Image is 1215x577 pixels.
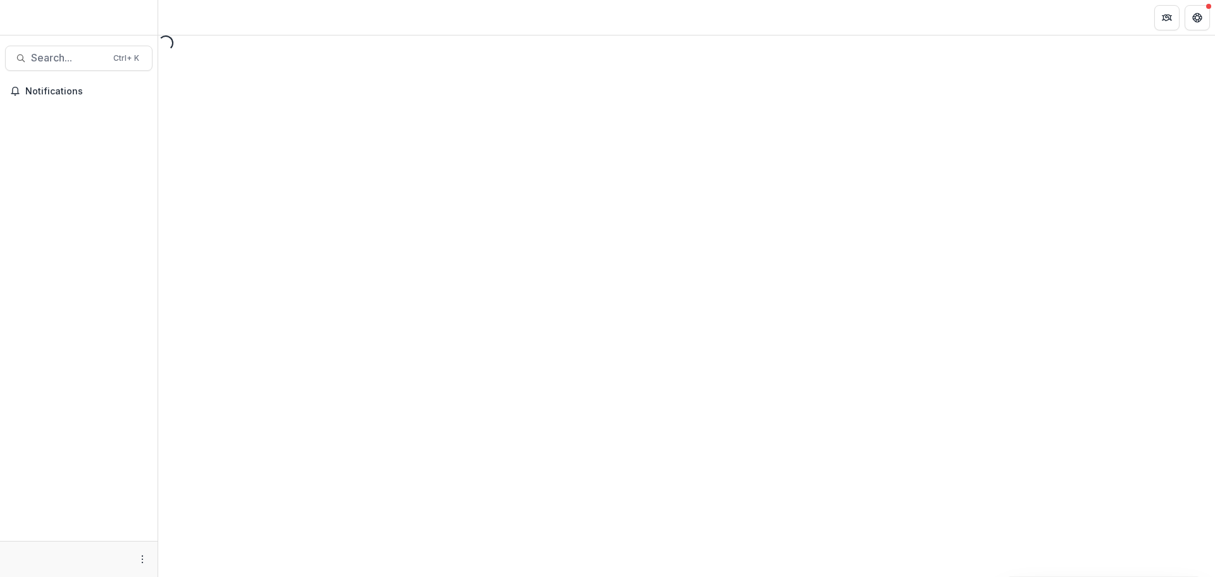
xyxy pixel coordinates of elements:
[5,46,153,71] button: Search...
[135,552,150,567] button: More
[31,52,106,64] span: Search...
[25,86,147,97] span: Notifications
[111,51,142,65] div: Ctrl + K
[1185,5,1210,30] button: Get Help
[1154,5,1180,30] button: Partners
[5,81,153,101] button: Notifications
